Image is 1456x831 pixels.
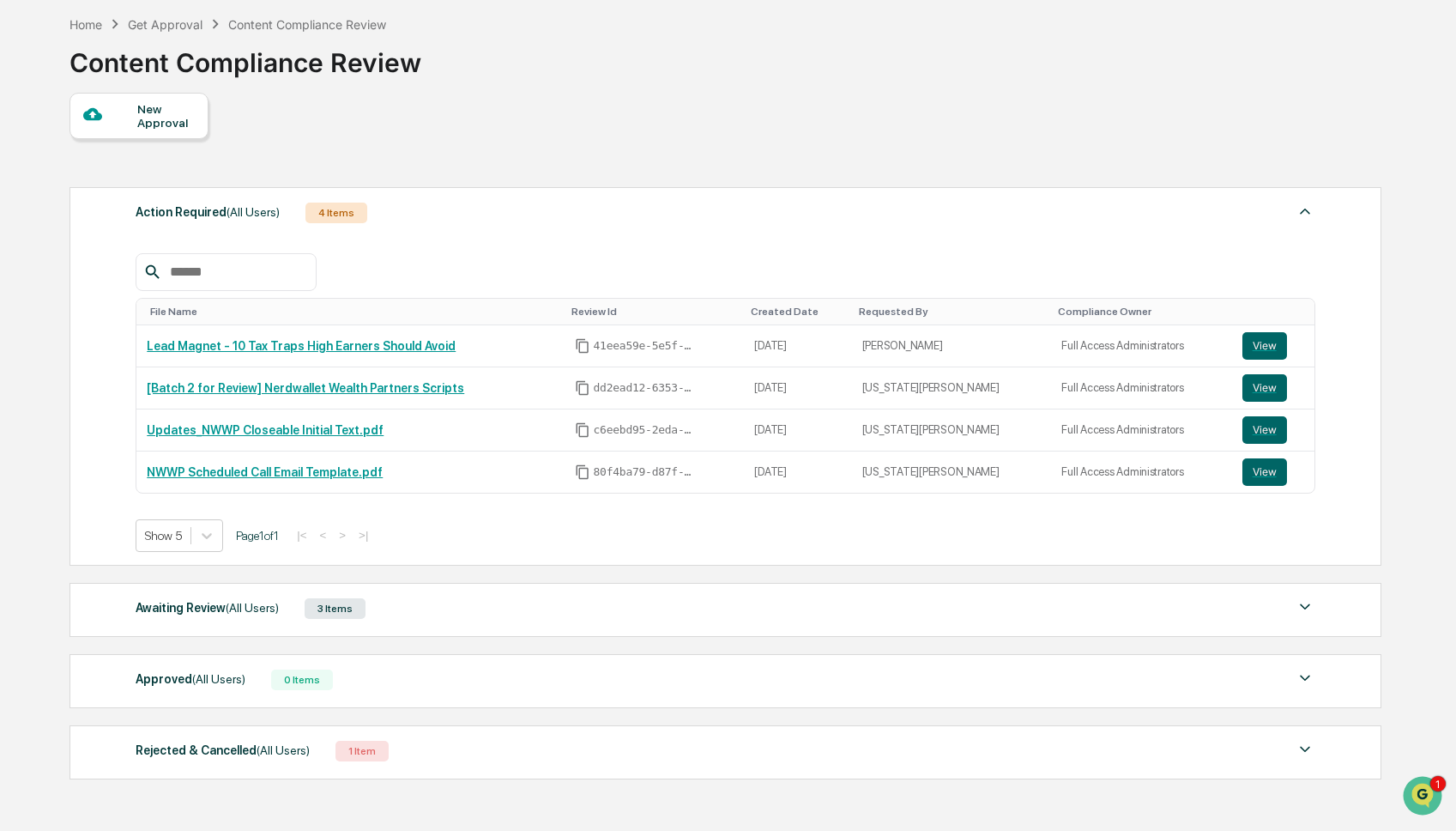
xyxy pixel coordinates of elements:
[226,601,279,615] span: (All Users)
[1242,374,1287,402] button: View
[1242,416,1287,444] button: View
[1242,332,1287,360] button: View
[594,339,697,353] span: 41eea59e-5e5f-4848-9402-d5c9ae3c02fc
[571,306,738,318] div: Toggle SortBy
[1242,458,1287,486] button: View
[236,529,279,543] span: Page 1 of 1
[1295,668,1315,688] img: caret
[34,337,108,355] span: Data Lookup
[292,136,312,157] button: Start new chat
[1051,367,1231,409] td: Full Access Administrators
[594,423,697,437] span: c6eebd95-2eda-47bf-a497-3eb1b7318b58
[17,339,31,353] div: 🔎
[1295,597,1315,617] img: caret
[34,234,48,248] img: 1746055101610-c473b297-6a78-478c-a979-82029cc54cd1
[137,102,195,130] div: New Approval
[152,234,187,247] span: [DATE]
[17,36,312,64] p: How can we help?
[334,528,351,543] button: >
[852,367,1052,409] td: [US_STATE][PERSON_NAME]
[17,191,110,204] div: Past conversations
[575,422,590,438] span: Copy Id
[575,380,590,396] span: Copy Id
[257,743,310,757] span: (All Users)
[1295,739,1315,760] img: caret
[1242,416,1304,444] a: View
[147,423,384,437] a: Updates_NWWP Closeable Initial Text.pdf
[118,298,220,329] a: 🗄️Attestations
[266,187,312,208] button: See all
[192,672,245,686] span: (All Users)
[121,379,208,392] a: Powered byPylon
[136,739,310,761] div: Rejected & Cancelled
[744,452,851,493] td: [DATE]
[305,203,367,223] div: 4 Items
[136,668,245,690] div: Approved
[77,149,236,162] div: We're available if you need us!
[36,131,67,162] img: 8933085812038_c878075ebb4cc5468115_72.jpg
[335,741,389,761] div: 1 Item
[124,306,138,320] div: 🗄️
[292,528,311,543] button: |<
[315,528,332,543] button: <
[852,452,1052,493] td: [US_STATE][PERSON_NAME]
[227,205,280,219] span: (All Users)
[575,464,590,480] span: Copy Id
[150,306,557,318] div: Toggle SortBy
[1051,452,1231,493] td: Full Access Administrators
[751,306,844,318] div: Toggle SortBy
[228,17,386,32] div: Content Compliance Review
[10,331,115,361] a: 🔎Data Lookup
[1242,374,1304,402] a: View
[171,379,208,392] span: Pylon
[10,298,118,329] a: 🖐️Preclearance
[859,306,1045,318] div: Toggle SortBy
[147,381,464,395] a: [Batch 2 for Review] Nerdwallet Wealth Partners Scripts
[594,381,697,395] span: dd2ead12-6353-41e4-9b21-1b0cf20a9be1
[17,217,45,245] img: Jack Rasmussen
[77,131,281,149] div: Start new chat
[744,409,851,452] td: [DATE]
[136,201,280,223] div: Action Required
[45,78,283,96] input: Clear
[136,597,279,619] div: Awaiting Review
[1242,332,1304,360] a: View
[1051,409,1231,452] td: Full Access Administrators
[17,306,31,320] div: 🖐️
[305,598,366,619] div: 3 Items
[271,670,333,690] div: 0 Items
[1246,306,1308,318] div: Toggle SortBy
[142,234,148,247] span: •
[1295,201,1315,221] img: caret
[852,409,1052,452] td: [US_STATE][PERSON_NAME]
[69,17,102,32] div: Home
[852,325,1052,367] td: [PERSON_NAME]
[142,305,213,322] span: Attestations
[147,465,383,479] a: NWWP Scheduled Call Email Template.pdf
[744,367,851,409] td: [DATE]
[53,234,139,247] span: [PERSON_NAME]
[1051,325,1231,367] td: Full Access Administrators
[1242,458,1304,486] a: View
[1401,774,1447,821] iframe: Open customer support
[594,465,697,479] span: 80f4ba79-d87f-4cb6-8458-b68e2bdb47c7
[575,338,590,354] span: Copy Id
[34,305,111,322] span: Preclearance
[744,325,851,367] td: [DATE]
[69,33,421,78] div: Content Compliance Review
[1058,306,1224,318] div: Toggle SortBy
[353,528,373,543] button: >|
[17,131,48,162] img: 1746055101610-c473b297-6a78-478c-a979-82029cc54cd1
[128,17,202,32] div: Get Approval
[147,339,456,353] a: Lead Magnet - 10 Tax Traps High Earners Should Avoid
